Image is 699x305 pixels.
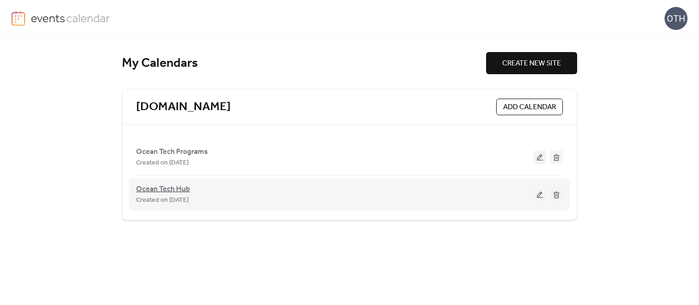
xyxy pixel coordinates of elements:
[122,55,486,71] div: My Calendars
[486,52,577,74] button: CREATE NEW SITE
[136,195,189,206] span: Created on [DATE]
[136,147,208,158] span: Ocean Tech Programs
[496,99,563,115] button: ADD CALENDAR
[136,187,190,192] a: Ocean Tech Hub
[31,11,110,25] img: logo-type
[136,158,189,169] span: Created on [DATE]
[502,58,561,69] span: CREATE NEW SITE
[136,149,208,154] a: Ocean Tech Programs
[136,100,231,115] a: [DOMAIN_NAME]
[11,11,25,26] img: logo
[665,7,688,30] div: OTH
[503,102,556,113] span: ADD CALENDAR
[136,184,190,195] span: Ocean Tech Hub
